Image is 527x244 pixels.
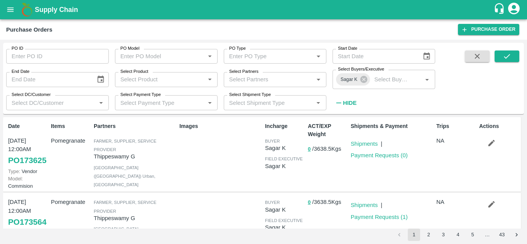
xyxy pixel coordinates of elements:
p: Commision [8,175,48,190]
button: open drawer [2,1,19,19]
a: Purchase Order [458,24,519,35]
label: Select Payment Type [120,92,161,98]
a: Payment Requests (1) [351,214,408,220]
div: Sagar K [336,73,370,86]
label: Select Partners [229,69,258,75]
button: Open [96,98,106,108]
p: Pomegranate [51,136,91,145]
button: Choose date [93,72,108,87]
button: Open [313,74,323,84]
input: Enter PO Type [226,51,301,61]
a: PO173564 [8,215,46,229]
span: buyer [265,200,280,205]
div: … [481,231,493,239]
button: Go to page 3 [437,229,449,241]
p: NA [436,198,476,206]
label: PO ID [12,45,23,52]
button: Go to page 5 [466,229,479,241]
button: Open [205,51,215,61]
input: Enter PO Model [117,51,193,61]
strong: Hide [343,100,356,106]
label: Start Date [338,45,357,52]
p: Incharge [265,122,305,130]
p: Sagar K [265,162,305,170]
button: Go to page 4 [452,229,464,241]
span: Model: [8,176,23,182]
a: Payment Requests (0) [351,152,408,158]
input: Start Date [333,49,417,64]
input: Select Partners [226,74,311,84]
p: Sagar K [265,144,305,152]
p: Thippeswamy G [94,152,176,161]
p: Pomegranate [51,198,91,206]
p: Sagar K [265,223,305,232]
input: Select Payment Type [117,98,193,108]
button: Open [422,74,432,84]
button: 0 [308,198,311,207]
p: Vendor [8,168,48,175]
input: Select Buyers/Executive [371,74,410,84]
button: 0 [308,145,311,154]
div: customer-support [493,3,507,17]
p: / 3638.5 Kgs [308,198,348,207]
button: Go to page 43 [496,229,508,241]
input: Select Product [117,74,203,84]
span: buyer [265,139,280,143]
p: NA [436,136,476,145]
div: Purchase Orders [6,25,52,35]
p: Thippeswamy G [94,214,176,222]
p: Sagar K [265,205,305,214]
button: Hide [333,96,359,109]
p: Trips [436,122,476,130]
input: End Date [6,72,90,87]
button: Choose date [419,49,434,64]
button: Open [313,51,323,61]
label: End Date [12,69,29,75]
input: Select DC/Customer [8,98,94,108]
p: [DATE] 12:00AM [8,198,48,215]
span: [GEOGRAPHIC_DATA] ([GEOGRAPHIC_DATA]) Urban , [GEOGRAPHIC_DATA] [94,165,155,187]
button: Open [313,98,323,108]
nav: pagination navigation [392,229,524,241]
button: Go to next page [510,229,523,241]
p: / 3638.5 Kgs [308,145,348,153]
input: Select Shipment Type [226,98,311,108]
div: | [378,136,382,148]
img: logo [19,2,35,17]
label: PO Model [120,45,140,52]
button: Open [205,98,215,108]
input: Enter PO ID [6,49,109,64]
span: Farmer, Supplier, Service Provider [94,200,156,213]
a: Shipments [351,202,378,208]
p: Items [51,122,91,130]
a: Supply Chain [35,4,493,15]
div: account of current user [507,2,521,18]
label: PO Type [229,45,246,52]
button: Open [205,74,215,84]
span: Type: [8,168,20,174]
p: Shipments & Payment [351,122,433,130]
button: page 1 [408,229,420,241]
span: Sagar K [336,76,362,84]
label: Select Product [120,69,148,75]
span: field executive [265,218,303,223]
p: ACT/EXP Weight [308,122,348,138]
label: Select Buyers/Executive [338,66,384,72]
p: [DATE] 12:00AM [8,136,48,154]
span: Farmer, Supplier, Service Provider [94,139,156,152]
span: field executive [265,156,303,161]
p: Images [179,122,262,130]
a: PO173625 [8,153,46,167]
p: Partners [94,122,176,130]
a: Shipments [351,141,378,147]
label: Select DC/Customer [12,92,51,98]
div: | [378,198,382,209]
p: Actions [479,122,519,130]
label: Select Shipment Type [229,92,271,98]
button: Go to page 2 [422,229,435,241]
b: Supply Chain [35,6,78,13]
p: Date [8,122,48,130]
